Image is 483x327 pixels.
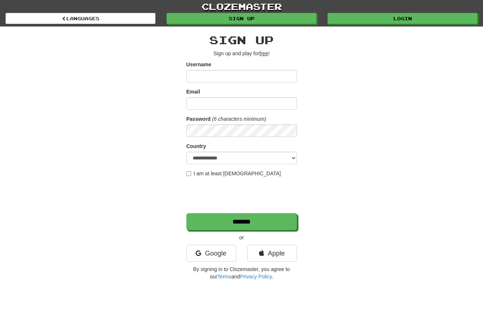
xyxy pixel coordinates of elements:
[247,245,297,262] a: Apple
[186,170,281,177] label: I am at least [DEMOGRAPHIC_DATA]
[217,274,231,279] a: Terms
[186,245,236,262] a: Google
[186,115,211,123] label: Password
[186,171,191,176] input: I am at least [DEMOGRAPHIC_DATA]
[186,143,206,150] label: Country
[240,274,272,279] a: Privacy Policy
[259,50,268,56] u: free
[6,13,155,24] a: Languages
[186,181,298,210] iframe: reCAPTCHA
[186,34,297,46] h2: Sign up
[186,50,297,57] p: Sign up and play for !
[186,61,211,68] label: Username
[167,13,316,24] a: Sign up
[186,234,297,241] p: or
[186,88,200,95] label: Email
[328,13,477,24] a: Login
[212,116,266,122] em: (6 characters minimum)
[186,266,297,280] p: By signing in to Clozemaster, you agree to our and .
